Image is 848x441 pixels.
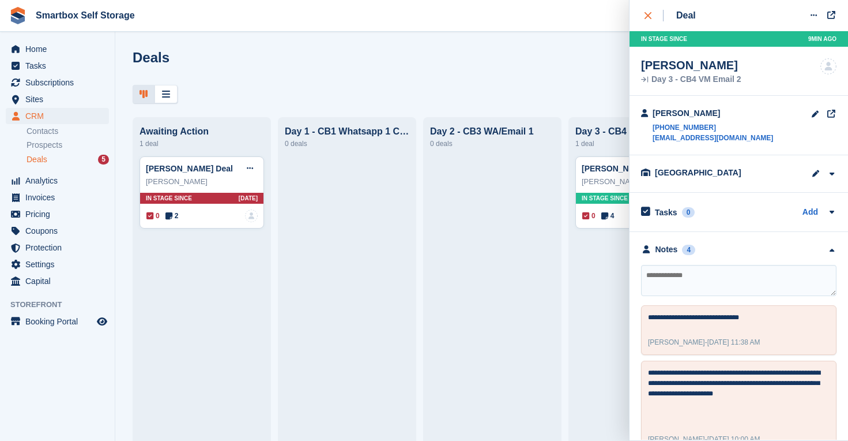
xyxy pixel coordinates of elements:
[6,273,109,289] a: menu
[25,58,95,74] span: Tasks
[655,207,677,218] h2: Tasks
[9,7,27,24] img: stora-icon-8386f47178a22dfd0bd8f6a31ec36ba5ce8667c1dd55bd0f319d3a0aa187defe.svg
[641,35,687,43] span: In stage since
[140,137,264,151] div: 1 deal
[25,91,95,107] span: Sites
[25,223,95,239] span: Coupons
[655,167,770,179] div: [GEOGRAPHIC_DATA]
[582,194,628,203] span: In stage since
[95,315,109,328] a: Preview store
[25,189,95,205] span: Invoices
[6,223,109,239] a: menu
[239,194,258,203] span: [DATE]
[25,108,95,124] span: CRM
[808,35,836,43] span: 9MIN AGO
[641,58,741,72] div: [PERSON_NAME]
[146,194,192,203] span: In stage since
[582,211,596,221] span: 0
[6,41,109,57] a: menu
[6,108,109,124] a: menu
[146,176,258,188] div: [PERSON_NAME]
[25,273,95,289] span: Capital
[6,206,109,222] a: menu
[25,74,95,91] span: Subscriptions
[31,6,140,25] a: Smartbox Self Storage
[582,164,649,173] a: [PERSON_NAME]
[25,41,95,57] span: Home
[430,126,555,137] div: Day 2 - CB3 WA/Email 1
[648,337,760,347] div: -
[653,122,773,133] a: [PHONE_NUMBER]
[6,58,109,74] a: menu
[682,245,695,255] div: 4
[25,173,95,189] span: Analytics
[27,154,109,166] a: Deals 5
[6,173,109,189] a: menu
[25,313,95,330] span: Booking Portal
[575,126,700,137] div: Day 3 - CB4 VM Email 2
[285,126,409,137] div: Day 1 - CB1 Whatsapp 1 CB2
[6,91,109,107] a: menu
[245,210,258,222] img: deal-assignee-blank
[575,137,700,151] div: 1 deal
[648,338,705,346] span: [PERSON_NAME]
[140,126,264,137] div: Awaiting Action
[27,126,109,137] a: Contacts
[820,58,836,74] img: deal-assignee-blank
[601,211,615,221] span: 4
[802,206,818,219] a: Add
[653,133,773,143] a: [EMAIL_ADDRESS][DOMAIN_NAME]
[27,139,109,151] a: Prospects
[133,50,169,65] h1: Deals
[27,154,47,165] span: Deals
[6,313,109,330] a: menu
[25,240,95,256] span: Protection
[682,207,695,218] div: 0
[655,244,678,256] div: Notes
[430,137,555,151] div: 0 deals
[165,211,179,221] span: 2
[25,206,95,222] span: Pricing
[6,240,109,256] a: menu
[641,76,741,84] div: Day 3 - CB4 VM Email 2
[285,137,409,151] div: 0 deals
[10,299,115,311] span: Storefront
[707,338,760,346] span: [DATE] 11:38 AM
[27,140,62,151] span: Prospects
[25,256,95,272] span: Settings
[676,9,696,23] div: Deal
[6,74,109,91] a: menu
[146,164,233,173] a: [PERSON_NAME] Deal
[6,256,109,272] a: menu
[98,155,109,165] div: 5
[653,107,773,119] div: [PERSON_NAME]
[582,176,694,188] div: [PERSON_NAME]
[6,189,109,205] a: menu
[146,211,160,221] span: 0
